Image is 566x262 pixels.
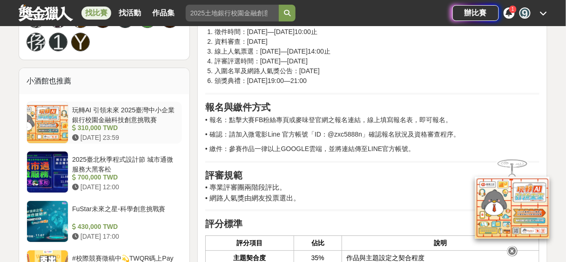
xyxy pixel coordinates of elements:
[512,7,514,12] span: 1
[71,33,90,51] a: Y
[205,183,539,192] h4: • 專業評審團兩階段評比。
[72,172,178,182] div: 700,000 TWD
[115,7,145,20] a: 找活動
[205,219,243,229] strong: 評分標準
[205,144,539,154] p: • 繳件：參賽作品一律以上GOOGLE雲端，並將連結傳至LINE官方帳號。
[49,33,67,51] a: 1
[72,105,178,123] div: 玩轉AI 引領未來 2025臺灣中小企業銀行校園金融科技創意挑戰賽
[205,235,294,250] th: 評分項目
[215,47,539,56] li: 線上人氣票選：[DATE]—[DATE]14:00止
[215,66,539,76] li: 入圍名單及網路人氣獎公告：[DATE]
[342,235,539,250] th: 說明
[72,182,178,192] div: [DATE] 12:00
[72,222,178,232] div: 430,000 TWD
[81,7,111,20] a: 找比賽
[205,130,539,139] p: • 確認：請加入微電影Line 官方帳號「ID：@zxc5888n」確認報名狀況及資格審查程序。
[205,102,270,112] strong: 報名與繳件方式
[215,27,539,37] li: 徵件時間：[DATE]—[DATE]10:00止
[72,232,178,241] div: [DATE] 17:00
[519,7,531,19] div: 9
[294,235,342,250] th: 佔比
[27,200,182,242] a: FuStar未來之星-科學創意挑戰賽 430,000 TWD [DATE] 17:00
[205,115,539,125] p: • 報名：點擊大賽FB粉絲專頁或麥味登官網之報名連結，線上填寫報名表，即可報名。
[215,56,539,66] li: 評審評選時間：[DATE]—[DATE]
[205,194,539,202] h4: • 網路人氣獎由網友投票選出。
[148,7,178,20] a: 作品集
[215,76,539,86] li: 頒獎典禮：[DATE]19:00—21:00
[215,37,539,47] li: 資料審查：[DATE]
[452,5,499,21] a: 辦比賽
[72,123,178,133] div: 310,000 TWD
[72,133,178,143] div: [DATE] 23:59
[475,177,550,239] img: d2146d9a-e6f6-4337-9592-8cefde37ba6b.png
[72,155,178,172] div: 2025臺北秋季程式設計節 城市通微服務大黑客松
[72,204,178,222] div: FuStar未來之星-科學創意挑戰賽
[27,102,182,144] a: 玩轉AI 引領未來 2025臺灣中小企業銀行校園金融科技創意挑戰賽 310,000 TWD [DATE] 23:59
[27,33,45,51] a: 孫
[19,68,189,94] div: 小酒館也推薦
[27,151,182,193] a: 2025臺北秋季程式設計節 城市通微服務大黑客松 700,000 TWD [DATE] 12:00
[205,170,243,180] strong: 評審規範
[186,5,279,21] input: 2025土地銀行校園金融創意挑戰賽：從你出發 開啟智慧金融新頁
